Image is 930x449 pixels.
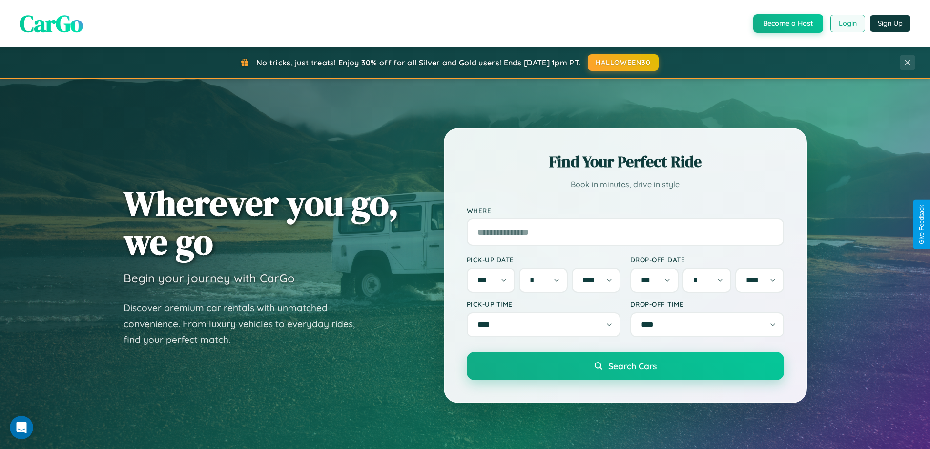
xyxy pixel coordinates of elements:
[630,300,784,308] label: Drop-off Time
[124,271,295,285] h3: Begin your journey with CarGo
[608,361,657,371] span: Search Cars
[870,15,910,32] button: Sign Up
[467,352,784,380] button: Search Cars
[467,300,620,308] label: Pick-up Time
[467,177,784,192] p: Book in minutes, drive in style
[753,14,823,33] button: Become a Host
[467,256,620,264] label: Pick-up Date
[588,54,659,71] button: HALLOWEEN30
[467,206,784,214] label: Where
[20,7,83,40] span: CarGo
[630,256,784,264] label: Drop-off Date
[10,416,33,439] iframe: Intercom live chat
[124,300,368,348] p: Discover premium car rentals with unmatched convenience. From luxury vehicles to everyday rides, ...
[918,205,925,244] div: Give Feedback
[830,15,865,32] button: Login
[467,151,784,172] h2: Find Your Perfect Ride
[256,58,580,67] span: No tricks, just treats! Enjoy 30% off for all Silver and Gold users! Ends [DATE] 1pm PT.
[124,184,399,261] h1: Wherever you go, we go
